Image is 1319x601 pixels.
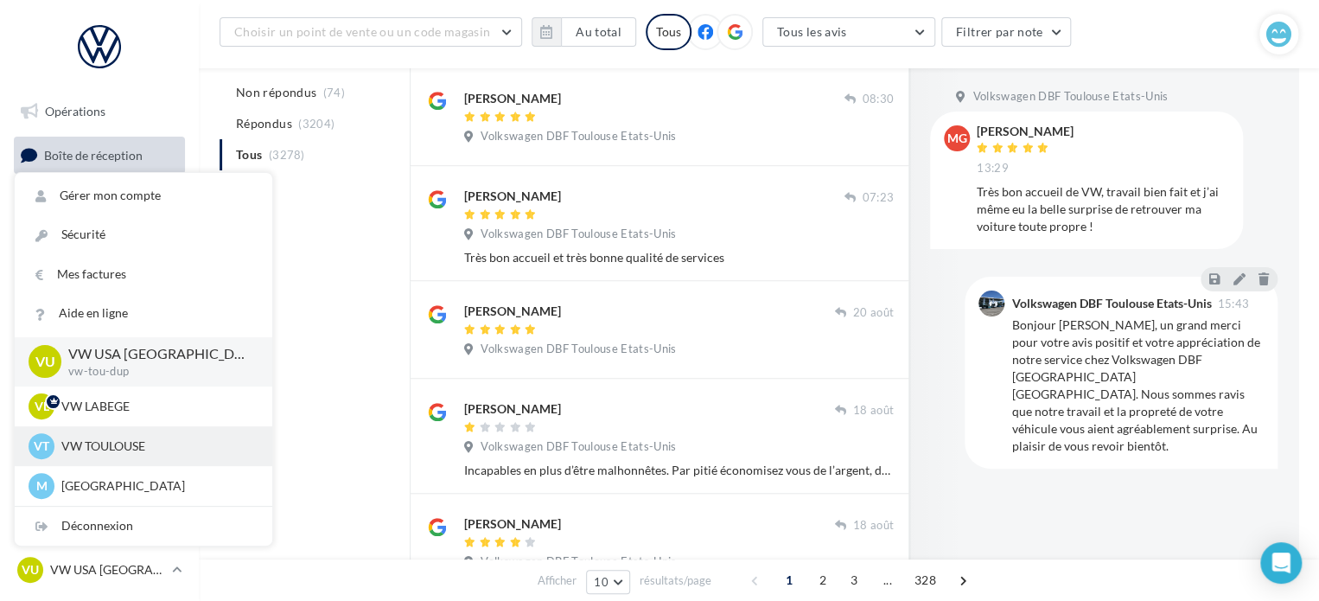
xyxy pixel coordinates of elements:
a: Médiathèque [10,310,188,346]
div: [PERSON_NAME] [464,515,561,533]
p: vw-tou-dup [68,364,245,380]
span: VU [35,352,55,372]
a: Aide en ligne [15,294,272,333]
span: 2 [809,566,837,594]
span: (74) [323,86,345,99]
a: Opérations [10,93,188,130]
div: Très bon accueil et très bonne qualité de services [464,249,894,266]
span: Opérations [45,104,105,118]
span: Non répondus [236,84,316,101]
button: Choisir un point de vente ou un code magasin [220,17,522,47]
span: M [36,477,48,495]
span: Volkswagen DBF Toulouse Etats-Unis [481,227,676,242]
button: Filtrer par note [941,17,1072,47]
div: Open Intercom Messenger [1260,542,1302,584]
p: [GEOGRAPHIC_DATA] [61,477,252,495]
button: Au total [561,17,636,47]
div: [PERSON_NAME] [464,400,561,418]
div: Bonjour [PERSON_NAME], un grand merci pour votre avis positif et votre appréciation de notre serv... [1011,316,1264,455]
a: PLV et print personnalisable [10,396,188,447]
span: VU [22,561,39,579]
div: [PERSON_NAME] [464,303,561,320]
a: Visibilité en ligne [10,181,188,217]
a: Mes factures [15,255,272,294]
a: VU VW USA [GEOGRAPHIC_DATA] [14,553,185,586]
div: Déconnexion [15,507,272,546]
p: VW USA [GEOGRAPHIC_DATA] [68,344,245,364]
span: 07:23 [862,190,894,206]
span: Volkswagen DBF Toulouse Etats-Unis [972,89,1168,105]
span: VL [35,398,49,415]
span: 18 août [853,518,894,534]
div: Très bon accueil de VW, travail bien fait et j’ai même eu la belle surprise de retrouver ma voitu... [977,183,1229,235]
span: Tous les avis [777,24,847,39]
a: Boîte de réception [10,137,188,174]
a: Gérer mon compte [15,176,272,215]
span: 1 [775,566,803,594]
a: Calendrier [10,353,188,389]
span: 20 août [853,305,894,321]
button: Au total [532,17,636,47]
div: [PERSON_NAME] [977,125,1074,137]
a: Campagnes [10,224,188,260]
a: Contacts [10,267,188,304]
span: Volkswagen DBF Toulouse Etats-Unis [481,342,676,357]
span: Boîte de réception [44,147,143,162]
span: ... [874,566,902,594]
button: Tous les avis [762,17,935,47]
button: 10 [586,570,630,594]
span: 3 [840,566,868,594]
span: 08:30 [862,92,894,107]
span: Choisir un point de vente ou un code magasin [234,24,490,39]
span: Afficher [538,572,577,589]
span: 13:29 [977,161,1009,176]
span: Volkswagen DBF Toulouse Etats-Unis [481,129,676,144]
span: (3204) [298,117,335,131]
span: 15:43 [1217,298,1249,310]
div: [PERSON_NAME] [464,188,561,205]
div: [PERSON_NAME] [464,90,561,107]
span: Volkswagen DBF Toulouse Etats-Unis [481,439,676,455]
a: Campagnes DataOnDemand [10,453,188,504]
p: VW USA [GEOGRAPHIC_DATA] [50,561,165,579]
span: Répondus [236,115,292,132]
p: VW LABEGE [61,398,252,415]
span: 328 [908,566,943,594]
p: VW TOULOUSE [61,438,252,455]
span: Volkswagen DBF Toulouse Etats-Unis [481,554,676,570]
span: résultats/page [640,572,711,589]
span: 18 août [853,403,894,419]
a: Sécurité [15,215,272,254]
div: Incapables en plus d’être malhonnêtes. Par pitié économisez vous de l’argent, du temps et des che... [464,462,894,479]
div: Volkswagen DBF Toulouse Etats-Unis [1011,297,1211,310]
span: VT [34,438,49,455]
div: Tous [646,14,691,50]
span: MG [947,130,967,147]
span: 10 [594,575,609,589]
